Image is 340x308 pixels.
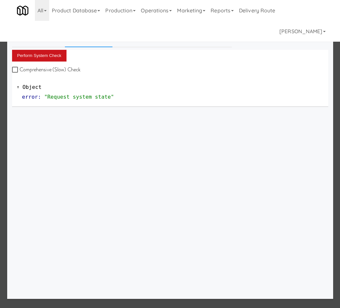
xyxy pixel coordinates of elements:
label: Comprehensive (Slow) Check [12,65,81,75]
span: : [38,94,41,100]
img: Micromart [17,5,28,16]
span: "Request system state" [44,94,114,100]
span: Object [22,84,41,90]
a: [PERSON_NAME] [277,21,328,42]
button: Perform System Check [12,50,67,62]
span: error [22,94,38,100]
input: Comprehensive (Slow) Check [12,67,20,73]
